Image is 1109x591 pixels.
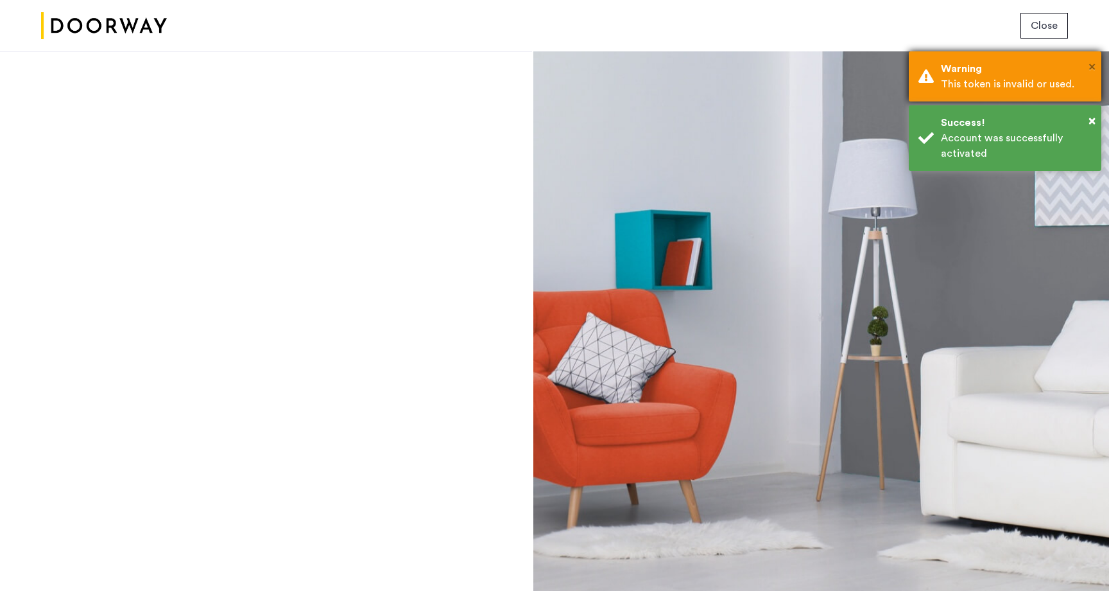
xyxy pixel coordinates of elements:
img: logo [41,2,167,50]
div: Account was successfully activated [941,130,1092,161]
span: × [1088,114,1096,127]
span: Close [1031,18,1058,33]
div: Success! [941,115,1092,130]
button: Close [1088,57,1096,76]
span: × [1088,60,1096,73]
button: Close [1088,111,1096,130]
button: button [1020,13,1068,39]
div: Warning [941,61,1092,76]
div: This token is invalid or used. [941,76,1092,92]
